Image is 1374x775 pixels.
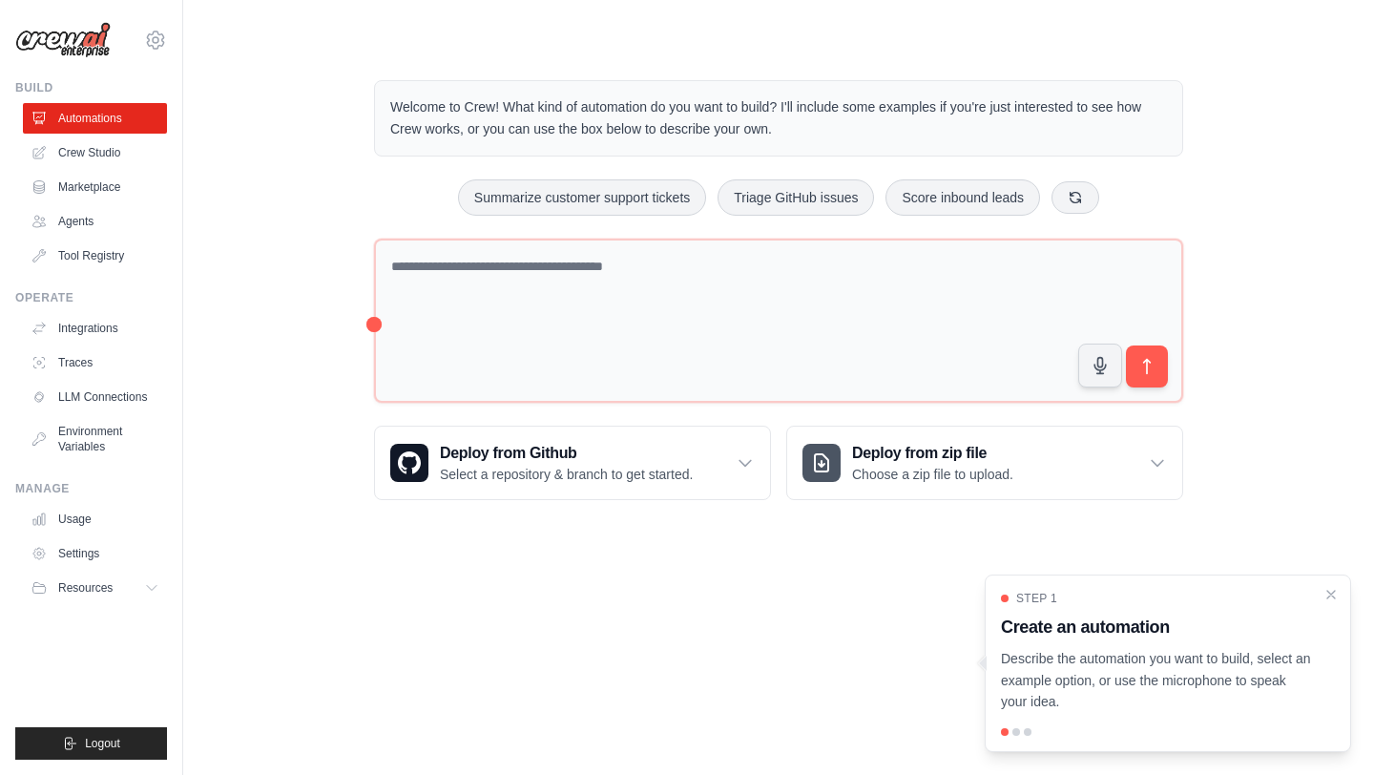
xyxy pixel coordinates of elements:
[23,313,167,344] a: Integrations
[23,538,167,569] a: Settings
[23,504,167,534] a: Usage
[15,290,167,305] div: Operate
[15,481,167,496] div: Manage
[885,179,1040,216] button: Score inbound leads
[718,179,874,216] button: Triage GitHub issues
[23,206,167,237] a: Agents
[440,442,693,465] h3: Deploy from Github
[23,241,167,271] a: Tool Registry
[1279,683,1374,775] iframe: Chat Widget
[390,96,1167,140] p: Welcome to Crew! What kind of automation do you want to build? I'll include some examples if you'...
[23,137,167,168] a: Crew Studio
[1001,648,1312,713] p: Describe the automation you want to build, select an example option, or use the microphone to spe...
[15,80,167,95] div: Build
[23,416,167,462] a: Environment Variables
[23,382,167,412] a: LLM Connections
[1001,614,1312,640] h3: Create an automation
[23,172,167,202] a: Marketplace
[85,736,120,751] span: Logout
[23,103,167,134] a: Automations
[15,727,167,760] button: Logout
[1016,591,1057,606] span: Step 1
[440,465,693,484] p: Select a repository & branch to get started.
[15,22,111,58] img: Logo
[23,347,167,378] a: Traces
[58,580,113,596] span: Resources
[458,179,706,216] button: Summarize customer support tickets
[852,442,1013,465] h3: Deploy from zip file
[23,573,167,603] button: Resources
[852,465,1013,484] p: Choose a zip file to upload.
[1323,587,1339,602] button: Close walkthrough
